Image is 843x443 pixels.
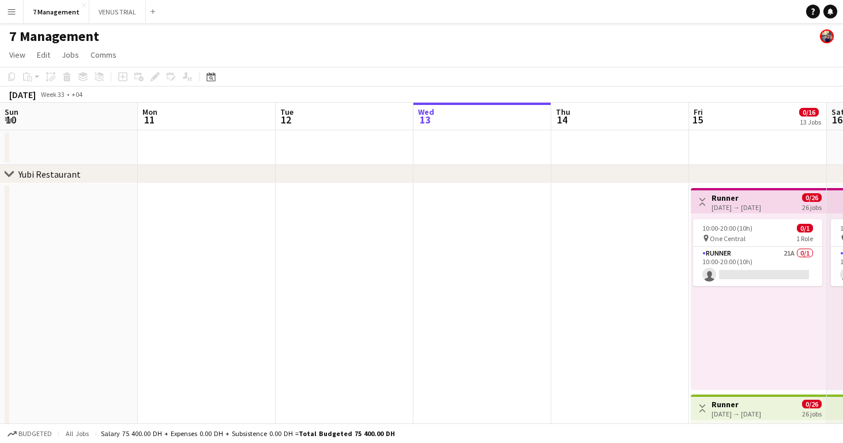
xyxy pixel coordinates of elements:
[418,107,434,117] span: Wed
[712,399,761,410] h3: Runner
[71,90,82,99] div: +04
[299,429,395,438] span: Total Budgeted 75 400.00 DH
[57,47,84,62] a: Jobs
[802,408,822,418] div: 26 jobs
[712,203,761,212] div: [DATE] → [DATE]
[5,47,30,62] a: View
[9,89,36,100] div: [DATE]
[5,107,18,117] span: Sun
[101,429,395,438] div: Salary 75 400.00 DH + Expenses 0.00 DH + Subsistence 0.00 DH =
[6,427,54,440] button: Budgeted
[63,429,91,438] span: All jobs
[802,400,822,408] span: 0/26
[802,193,822,202] span: 0/26
[702,224,752,232] span: 10:00-20:00 (10h)
[820,29,834,43] app-user-avatar: Venus Joson
[3,113,18,126] span: 10
[62,50,79,60] span: Jobs
[710,234,746,243] span: One Central
[554,113,570,126] span: 14
[18,168,81,180] div: Yubi Restaurant
[280,107,293,117] span: Tue
[556,107,570,117] span: Thu
[37,50,50,60] span: Edit
[797,224,813,232] span: 0/1
[800,118,821,126] div: 13 Jobs
[9,50,25,60] span: View
[38,90,67,99] span: Week 33
[802,202,822,212] div: 26 jobs
[712,410,761,418] div: [DATE] → [DATE]
[693,247,822,286] app-card-role: Runner21A0/110:00-20:00 (10h)
[141,113,157,126] span: 11
[694,107,703,117] span: Fri
[89,1,146,23] button: VENUS TRIAL
[416,113,434,126] span: 13
[24,1,89,23] button: 7 Management
[712,193,761,203] h3: Runner
[91,50,116,60] span: Comms
[796,234,813,243] span: 1 Role
[799,108,819,117] span: 0/16
[86,47,121,62] a: Comms
[692,113,703,126] span: 15
[9,28,99,45] h1: 7 Management
[693,219,822,286] app-job-card: 10:00-20:00 (10h)0/1 One Central1 RoleRunner21A0/110:00-20:00 (10h)
[32,47,55,62] a: Edit
[142,107,157,117] span: Mon
[18,430,52,438] span: Budgeted
[279,113,293,126] span: 12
